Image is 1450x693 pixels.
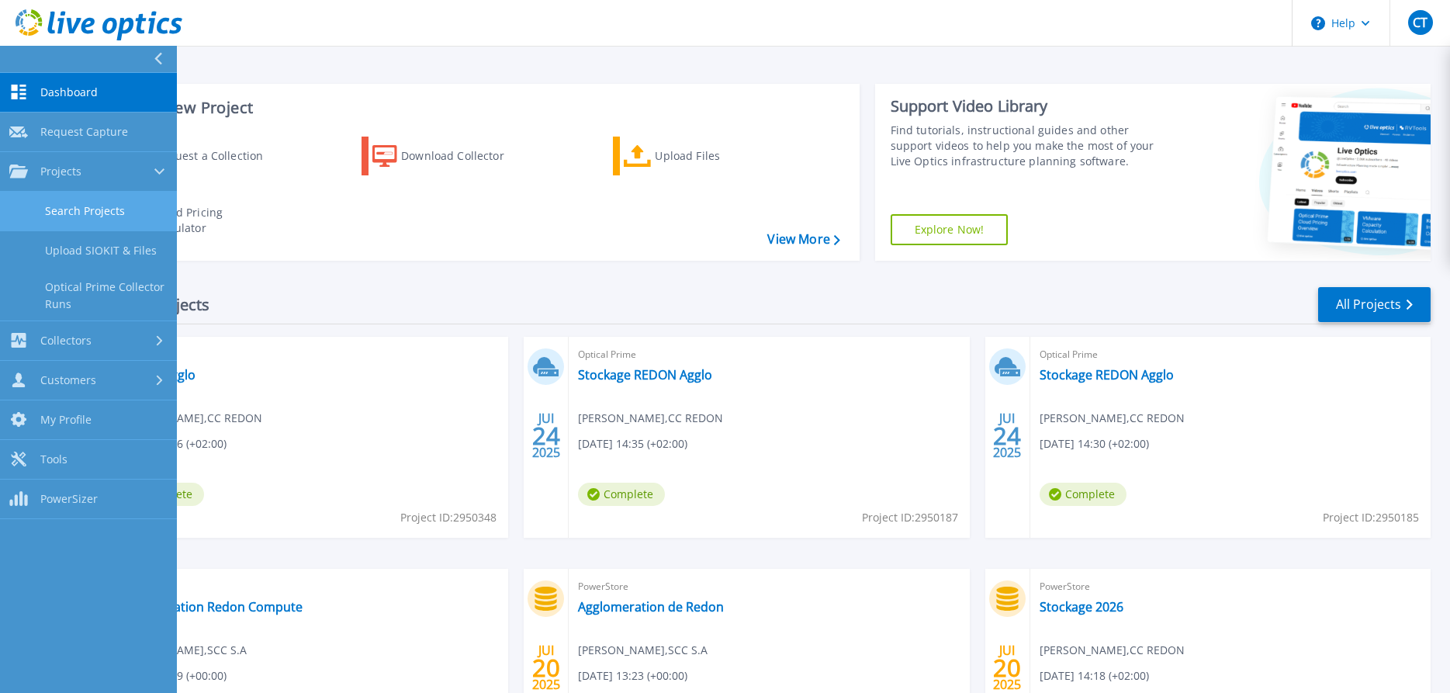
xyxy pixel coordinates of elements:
[993,661,1021,674] span: 20
[1040,667,1149,684] span: [DATE] 14:18 (+02:00)
[655,140,779,172] div: Upload Files
[578,410,723,427] span: [PERSON_NAME] , CC REDON
[891,96,1174,116] div: Support Video Library
[152,205,276,236] div: Cloud Pricing Calculator
[1040,435,1149,452] span: [DATE] 14:30 (+02:00)
[154,140,279,172] div: Request a Collection
[110,137,283,175] a: Request a Collection
[532,429,560,442] span: 24
[1040,367,1174,383] a: Stockage REDON Agglo
[578,667,687,684] span: [DATE] 13:23 (+00:00)
[578,642,708,659] span: [PERSON_NAME] , SCC S.A
[992,407,1022,464] div: JUI 2025
[891,214,1009,245] a: Explore Now!
[578,599,724,615] a: Agglomeration de Redon
[578,578,960,595] span: PowerStore
[1040,410,1185,427] span: [PERSON_NAME] , CC REDON
[40,492,98,506] span: PowerSizer
[578,483,665,506] span: Complete
[1413,16,1428,29] span: CT
[1040,642,1185,659] span: [PERSON_NAME] , CC REDON
[40,452,67,466] span: Tools
[110,99,839,116] h3: Start a New Project
[40,334,92,348] span: Collectors
[40,165,81,178] span: Projects
[862,509,958,526] span: Project ID: 2950187
[40,373,96,387] span: Customers
[578,367,712,383] a: Stockage REDON Agglo
[117,642,247,659] span: [PERSON_NAME] , SCC S.A
[613,137,786,175] a: Upload Files
[40,125,128,139] span: Request Capture
[40,85,98,99] span: Dashboard
[1040,346,1421,363] span: Optical Prime
[40,413,92,427] span: My Profile
[400,509,497,526] span: Project ID: 2950348
[117,346,499,363] span: Optical Prime
[578,346,960,363] span: Optical Prime
[1040,578,1421,595] span: PowerStore
[1323,509,1419,526] span: Project ID: 2950185
[767,232,839,247] a: View More
[117,410,262,427] span: [PERSON_NAME] , CC REDON
[891,123,1174,169] div: Find tutorials, instructional guides and other support videos to help you make the most of your L...
[401,140,525,172] div: Download Collector
[578,435,687,452] span: [DATE] 14:35 (+02:00)
[117,599,303,615] a: Agglomeration Redon Compute
[531,407,561,464] div: JUI 2025
[1040,483,1126,506] span: Complete
[1318,287,1431,322] a: All Projects
[362,137,535,175] a: Download Collector
[993,429,1021,442] span: 24
[1040,599,1123,615] a: Stockage 2026
[117,578,499,595] span: RVTools
[110,201,283,240] a: Cloud Pricing Calculator
[532,661,560,674] span: 20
